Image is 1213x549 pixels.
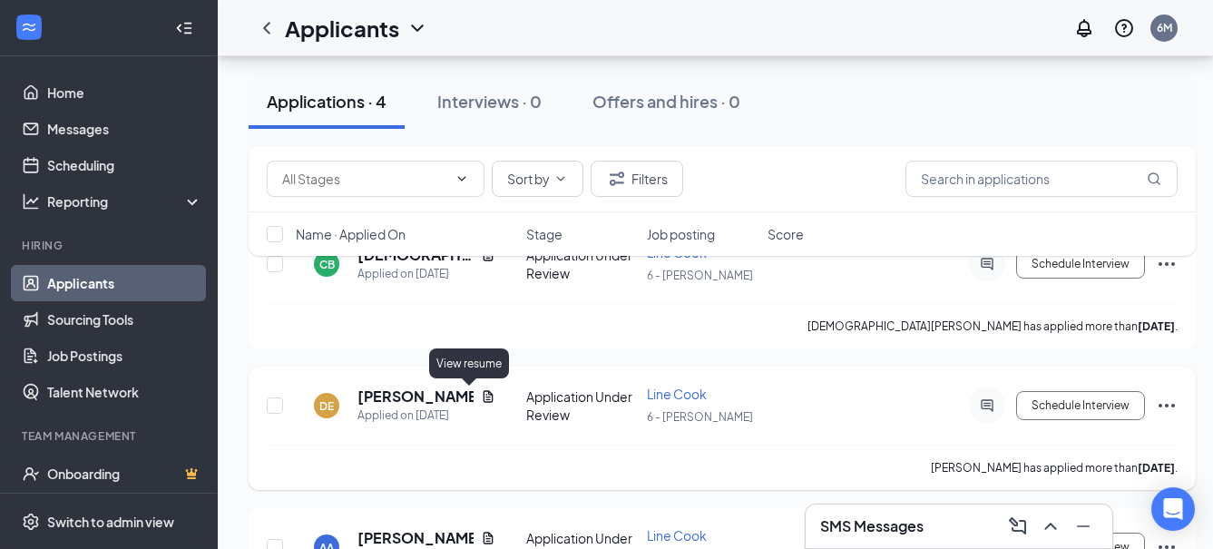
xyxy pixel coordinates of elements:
[507,172,550,185] span: Sort by
[647,269,753,282] span: 6 - [PERSON_NAME]
[1138,461,1175,475] b: [DATE]
[455,172,469,186] svg: ChevronDown
[1157,20,1172,35] div: 6M
[22,192,40,211] svg: Analysis
[47,338,202,374] a: Job Postings
[357,265,495,283] div: Applied on [DATE]
[47,111,202,147] a: Messages
[592,90,740,113] div: Offers and hires · 0
[1007,515,1029,537] svg: ComposeMessage
[267,90,386,113] div: Applications · 4
[976,398,998,413] svg: ActiveChat
[606,168,628,190] svg: Filter
[1016,391,1145,420] button: Schedule Interview
[807,319,1178,334] p: [DEMOGRAPHIC_DATA][PERSON_NAME] has applied more than .
[1072,515,1094,537] svg: Minimize
[905,161,1178,197] input: Search in applications
[553,172,568,186] svg: ChevronDown
[647,225,715,243] span: Job posting
[481,389,495,404] svg: Document
[47,147,202,183] a: Scheduling
[1069,512,1098,541] button: Minimize
[492,161,583,197] button: Sort byChevronDown
[429,348,509,378] div: View resume
[256,17,278,39] svg: ChevronLeft
[1003,512,1032,541] button: ComposeMessage
[47,301,202,338] a: Sourcing Tools
[47,74,202,111] a: Home
[1151,487,1195,531] div: Open Intercom Messenger
[647,527,707,544] span: Line Cook
[647,410,753,424] span: 6 - [PERSON_NAME]
[1156,395,1178,417] svg: Ellipses
[591,161,683,197] button: Filter Filters
[175,19,193,37] svg: Collapse
[820,516,924,536] h3: SMS Messages
[526,225,562,243] span: Stage
[22,513,40,531] svg: Settings
[22,238,199,253] div: Hiring
[768,225,804,243] span: Score
[47,513,174,531] div: Switch to admin view
[1040,515,1061,537] svg: ChevronUp
[931,460,1178,475] p: [PERSON_NAME] has applied more than .
[1073,17,1095,39] svg: Notifications
[526,387,636,424] div: Application Under Review
[357,387,474,407] h5: [PERSON_NAME]
[406,17,428,39] svg: ChevronDown
[481,531,495,545] svg: Document
[47,265,202,301] a: Applicants
[1147,172,1161,186] svg: MagnifyingGlass
[282,169,447,189] input: All Stages
[357,528,474,548] h5: [PERSON_NAME]
[20,18,38,36] svg: WorkstreamLogo
[357,407,495,425] div: Applied on [DATE]
[47,374,202,410] a: Talent Network
[1138,319,1175,333] b: [DATE]
[319,398,334,414] div: DE
[647,386,707,402] span: Line Cook
[1113,17,1135,39] svg: QuestionInfo
[285,13,399,44] h1: Applicants
[1036,512,1065,541] button: ChevronUp
[296,225,406,243] span: Name · Applied On
[47,456,202,492] a: OnboardingCrown
[437,90,542,113] div: Interviews · 0
[47,192,203,211] div: Reporting
[22,428,199,444] div: Team Management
